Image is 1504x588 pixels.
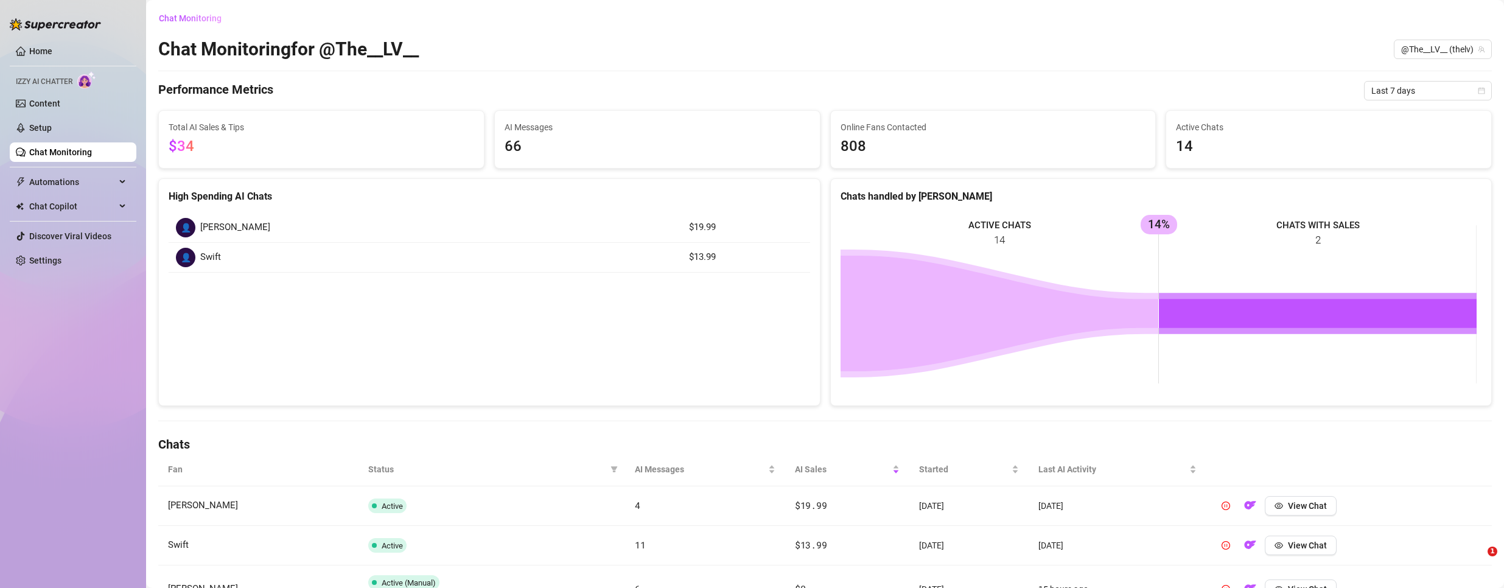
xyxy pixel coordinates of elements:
[1244,539,1256,551] img: OF
[909,453,1029,486] th: Started
[795,463,890,476] span: AI Sales
[16,177,26,187] span: thunderbolt
[176,248,195,267] div: 👤
[795,539,827,551] span: $13.99
[382,541,403,550] span: Active
[1288,501,1327,511] span: View Chat
[505,121,810,134] span: AI Messages
[29,172,116,192] span: Automations
[909,486,1029,526] td: [DATE]
[1265,496,1337,516] button: View Chat
[158,453,359,486] th: Fan
[1029,526,1206,565] td: [DATE]
[1222,502,1230,510] span: pause-circle
[159,13,222,23] span: Chat Monitoring
[635,539,645,551] span: 11
[29,46,52,56] a: Home
[1488,547,1497,556] span: 1
[158,9,231,28] button: Chat Monitoring
[29,197,116,216] span: Chat Copilot
[841,189,1482,204] div: Chats handled by [PERSON_NAME]
[635,499,640,511] span: 4
[1029,486,1206,526] td: [DATE]
[909,526,1029,565] td: [DATE]
[10,18,101,30] img: logo-BBDzfeDw.svg
[1288,541,1327,550] span: View Chat
[169,189,810,204] div: High Spending AI Chats
[1478,46,1485,53] span: team
[795,499,827,511] span: $19.99
[1240,496,1260,516] button: OF
[29,99,60,108] a: Content
[1478,87,1485,94] span: calendar
[176,218,195,237] div: 👤
[635,463,766,476] span: AI Messages
[1240,543,1260,553] a: OF
[610,466,618,473] span: filter
[16,76,72,88] span: Izzy AI Chatter
[382,578,436,587] span: Active (Manual)
[785,453,909,486] th: AI Sales
[841,135,1146,158] span: 808
[1038,463,1187,476] span: Last AI Activity
[1222,541,1230,550] span: pause-circle
[29,123,52,133] a: Setup
[1275,502,1283,510] span: eye
[200,220,270,235] span: [PERSON_NAME]
[689,250,803,265] article: $13.99
[382,502,403,511] span: Active
[1176,121,1481,134] span: Active Chats
[1240,503,1260,513] a: OF
[625,453,785,486] th: AI Messages
[158,436,1492,453] h4: Chats
[1275,541,1283,550] span: eye
[29,147,92,157] a: Chat Monitoring
[1463,547,1492,576] iframe: Intercom live chat
[29,256,61,265] a: Settings
[169,138,194,155] span: $34
[1176,135,1481,158] span: 14
[368,463,606,476] span: Status
[168,500,238,511] span: [PERSON_NAME]
[16,202,24,211] img: Chat Copilot
[505,135,810,158] span: 66
[1265,536,1337,555] button: View Chat
[168,539,189,550] span: Swift
[1401,40,1485,58] span: @The__LV__ (thelv)
[689,220,803,235] article: $19.99
[1371,82,1485,100] span: Last 7 days
[1240,536,1260,555] button: OF
[158,38,419,61] h2: Chat Monitoring for @The__LV__
[29,231,111,241] a: Discover Viral Videos
[1244,499,1256,511] img: OF
[841,121,1146,134] span: Online Fans Contacted
[158,81,273,100] h4: Performance Metrics
[919,463,1009,476] span: Started
[77,71,96,89] img: AI Chatter
[200,250,221,265] span: Swift
[608,460,620,478] span: filter
[1029,453,1206,486] th: Last AI Activity
[169,121,474,134] span: Total AI Sales & Tips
